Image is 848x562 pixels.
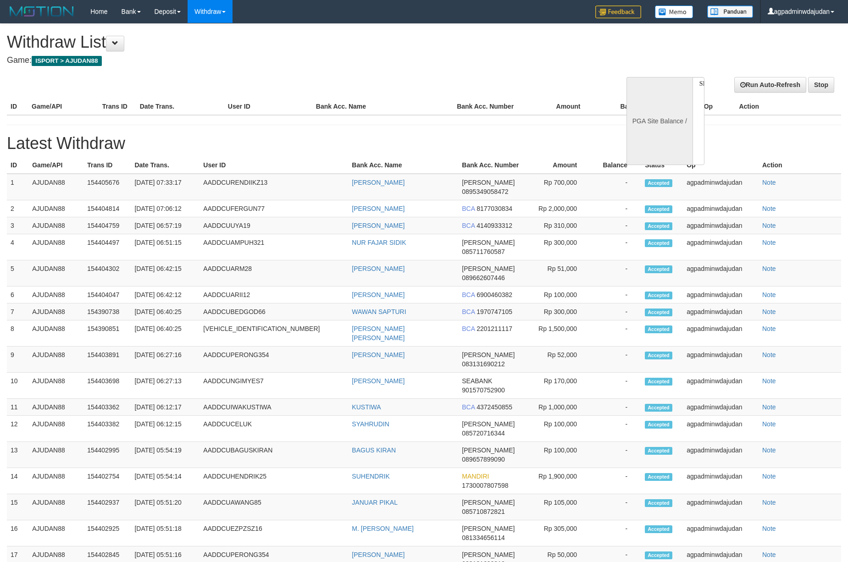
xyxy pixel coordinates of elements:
a: Note [762,291,776,298]
td: [DATE] 06:51:15 [131,234,200,260]
img: Feedback.jpg [595,6,641,18]
span: Accepted [645,179,672,187]
td: - [591,174,641,200]
a: [PERSON_NAME] [352,377,405,385]
td: Rp 1,900,000 [532,468,591,494]
th: ID [7,98,28,115]
td: agpadminwdajudan [683,442,759,468]
td: [DATE] 06:27:16 [131,347,200,373]
td: [DATE] 06:42:15 [131,260,200,287]
td: - [591,217,641,234]
td: 154404814 [83,200,131,217]
a: Note [762,551,776,558]
span: [PERSON_NAME] [462,239,515,246]
td: agpadminwdajudan [683,217,759,234]
td: 5 [7,260,28,287]
th: Balance [591,157,641,174]
td: AADDCUAWANG85 [200,494,348,520]
td: AJUDAN88 [28,287,83,303]
a: Note [762,403,776,411]
a: [PERSON_NAME] [352,351,405,358]
span: BCA [462,291,475,298]
span: BCA [462,403,475,411]
td: AJUDAN88 [28,520,83,546]
td: [DATE] 06:42:12 [131,287,200,303]
td: AADDCUAMPUH321 [200,234,348,260]
a: WAWAN SAPTURI [352,308,406,315]
td: AADDCUUYA19 [200,217,348,234]
th: ID [7,157,28,174]
a: [PERSON_NAME] [352,291,405,298]
td: 154404497 [83,234,131,260]
td: AADDCURENDIIKZ13 [200,174,348,200]
td: [DATE] 05:54:14 [131,468,200,494]
td: 10 [7,373,28,399]
td: - [591,399,641,416]
td: AADDCUIWAKUSTIWA [200,399,348,416]
th: Trans ID [83,157,131,174]
td: Rp 1,000,000 [532,399,591,416]
th: Amount [524,98,594,115]
a: [PERSON_NAME] [PERSON_NAME] [352,325,405,342]
span: BCA [462,325,475,332]
th: Op [700,98,736,115]
a: Note [762,351,776,358]
a: SUHENDRIK [352,473,389,480]
span: SEABANK [462,377,492,385]
td: Rp 100,000 [532,287,591,303]
td: 154404759 [83,217,131,234]
td: agpadminwdajudan [683,287,759,303]
td: AJUDAN88 [28,373,83,399]
span: BCA [462,205,475,212]
td: AADDCUARII12 [200,287,348,303]
td: agpadminwdajudan [683,320,759,347]
a: [PERSON_NAME] [352,205,405,212]
th: Amount [532,157,591,174]
h4: Game: [7,56,556,65]
td: AADDCUPERONG354 [200,347,348,373]
a: [PERSON_NAME] [352,179,405,186]
td: AJUDAN88 [28,200,83,217]
th: Bank Acc. Number [458,157,531,174]
td: 154402925 [83,520,131,546]
td: 154404302 [83,260,131,287]
td: 3 [7,217,28,234]
td: AJUDAN88 [28,303,83,320]
a: [PERSON_NAME] [352,265,405,272]
th: Balance [594,98,659,115]
a: JANUAR PIKAL [352,499,398,506]
span: MANDIRI [462,473,489,480]
td: [VEHICLE_IDENTIFICATION_NUMBER] [200,320,348,347]
th: Action [759,157,841,174]
div: PGA Site Balance / [626,77,693,165]
td: [DATE] 05:51:18 [131,520,200,546]
td: - [591,416,641,442]
td: AADDCUBEDGOD66 [200,303,348,320]
td: Rp 700,000 [532,174,591,200]
td: AADDCUNGIMYES7 [200,373,348,399]
td: AJUDAN88 [28,260,83,287]
td: 11 [7,399,28,416]
td: [DATE] 06:12:17 [131,399,200,416]
th: Bank Acc. Name [348,157,458,174]
a: Note [762,377,776,385]
th: Date Trans. [131,157,200,174]
td: Rp 2,000,000 [532,200,591,217]
span: [PERSON_NAME] [462,265,515,272]
td: Rp 310,000 [532,217,591,234]
td: agpadminwdajudan [683,416,759,442]
span: 081334656114 [462,534,504,541]
span: 901570752900 [462,386,504,394]
td: 6 [7,287,28,303]
td: AJUDAN88 [28,494,83,520]
span: Accepted [645,525,672,533]
td: [DATE] 06:27:13 [131,373,200,399]
td: Rp 300,000 [532,234,591,260]
td: Rp 300,000 [532,303,591,320]
a: Run Auto-Refresh [734,77,806,93]
td: [DATE] 06:40:25 [131,320,200,347]
a: Note [762,265,776,272]
td: AJUDAN88 [28,442,83,468]
th: Status [641,157,683,174]
span: 2201211117 [477,325,512,332]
